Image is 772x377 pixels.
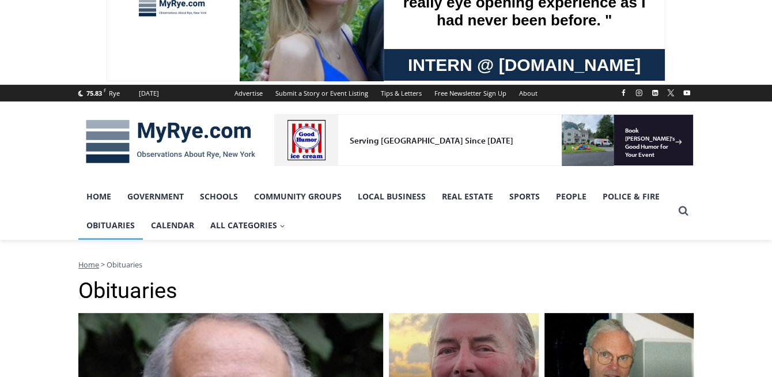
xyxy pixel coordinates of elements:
[78,211,143,240] a: Obituaries
[202,211,293,240] button: Child menu of All Categories
[680,86,694,100] a: YouTube
[1,116,116,144] a: Open Tues. - Sun. [PHONE_NUMBER]
[78,278,694,304] h1: Obituaries
[351,12,401,44] h4: Book [PERSON_NAME]'s Good Humor for Your Event
[78,259,99,270] a: Home
[350,182,434,211] a: Local Business
[3,119,113,163] span: Open Tues. - Sun. [PHONE_NUMBER]
[277,112,558,144] a: Intern @ [DOMAIN_NAME]
[119,182,192,211] a: Government
[595,182,668,211] a: Police & Fire
[548,182,595,211] a: People
[118,72,164,138] div: "the precise, almost orchestrated movements of cutting and assembling sushi and [PERSON_NAME] mak...
[107,259,142,270] span: Obituaries
[104,87,106,93] span: F
[648,86,662,100] a: Linkedin
[673,201,694,221] button: View Search Form
[75,21,285,32] div: Serving [GEOGRAPHIC_DATA] Since [DATE]
[301,115,534,141] span: Intern @ [DOMAIN_NAME]
[664,86,678,100] a: X
[269,85,374,101] a: Submit a Story or Event Listing
[291,1,544,112] div: "[PERSON_NAME] and I covered the [DATE] Parade, which was a really eye opening experience as I ha...
[279,1,348,52] img: s_800_809a2aa2-bb6e-4add-8b5e-749ad0704c34.jpeg
[632,86,646,100] a: Instagram
[78,259,694,270] nav: Breadcrumbs
[143,211,202,240] a: Calendar
[434,182,501,211] a: Real Estate
[374,85,428,101] a: Tips & Letters
[139,88,159,99] div: [DATE]
[86,89,102,97] span: 75.83
[109,88,120,99] div: Rye
[78,182,673,240] nav: Primary Navigation
[616,86,630,100] a: Facebook
[78,112,263,172] img: MyRye.com
[342,3,416,52] a: Book [PERSON_NAME]'s Good Humor for Your Event
[192,182,246,211] a: Schools
[513,85,544,101] a: About
[78,182,119,211] a: Home
[101,259,105,270] span: >
[228,85,269,101] a: Advertise
[428,85,513,101] a: Free Newsletter Sign Up
[246,182,350,211] a: Community Groups
[228,85,544,101] nav: Secondary Navigation
[501,182,548,211] a: Sports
